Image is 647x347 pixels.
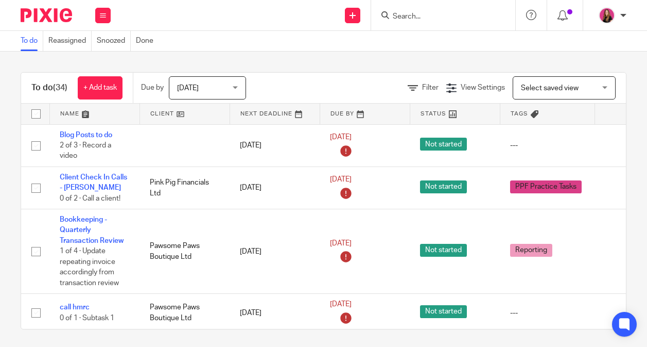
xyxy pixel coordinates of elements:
[60,131,112,139] a: Blog Posts to do
[177,85,199,92] span: [DATE]
[510,308,584,318] div: ---
[392,12,484,22] input: Search
[21,31,43,51] a: To do
[31,82,67,93] h1: To do
[60,304,90,311] a: call hmrc
[60,195,120,202] span: 0 of 2 · Call a client!
[141,82,164,93] p: Due by
[230,209,320,294] td: [DATE]
[53,84,67,92] span: (34)
[330,176,352,184] span: [DATE]
[97,31,131,51] a: Snoozed
[60,174,127,191] a: Client Check In Calls - [PERSON_NAME]
[139,209,230,294] td: Pawsome Paws Boutique Ltd
[330,301,352,308] span: [DATE]
[420,244,467,257] span: Not started
[420,305,467,318] span: Not started
[330,134,352,141] span: [DATE]
[139,294,230,332] td: Pawsome Paws Boutique Ltd
[510,140,584,151] div: ---
[422,84,439,91] span: Filter
[420,138,467,151] span: Not started
[60,247,119,287] span: 1 of 4 · Update repeating invoice accordingly from transaction review
[60,142,111,160] span: 2 of 3 · Record a video
[521,85,579,92] span: Select saved view
[48,31,92,51] a: Reassigned
[21,8,72,22] img: Pixie
[78,76,123,100] a: + Add task
[511,111,528,117] span: Tags
[330,240,352,247] span: [DATE]
[230,124,320,167] td: [DATE]
[60,315,114,322] span: 0 of 1 · Subtask 1
[136,31,159,51] a: Done
[510,180,582,193] span: PPF Practice Tasks
[420,180,467,193] span: Not started
[60,216,124,244] a: Bookkeeping - Quarterly Transaction Review
[139,167,230,209] td: Pink Pig Financials Ltd
[230,167,320,209] td: [DATE]
[461,84,505,91] span: View Settings
[230,294,320,332] td: [DATE]
[510,244,552,257] span: Reporting
[599,7,615,24] img: 17.png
